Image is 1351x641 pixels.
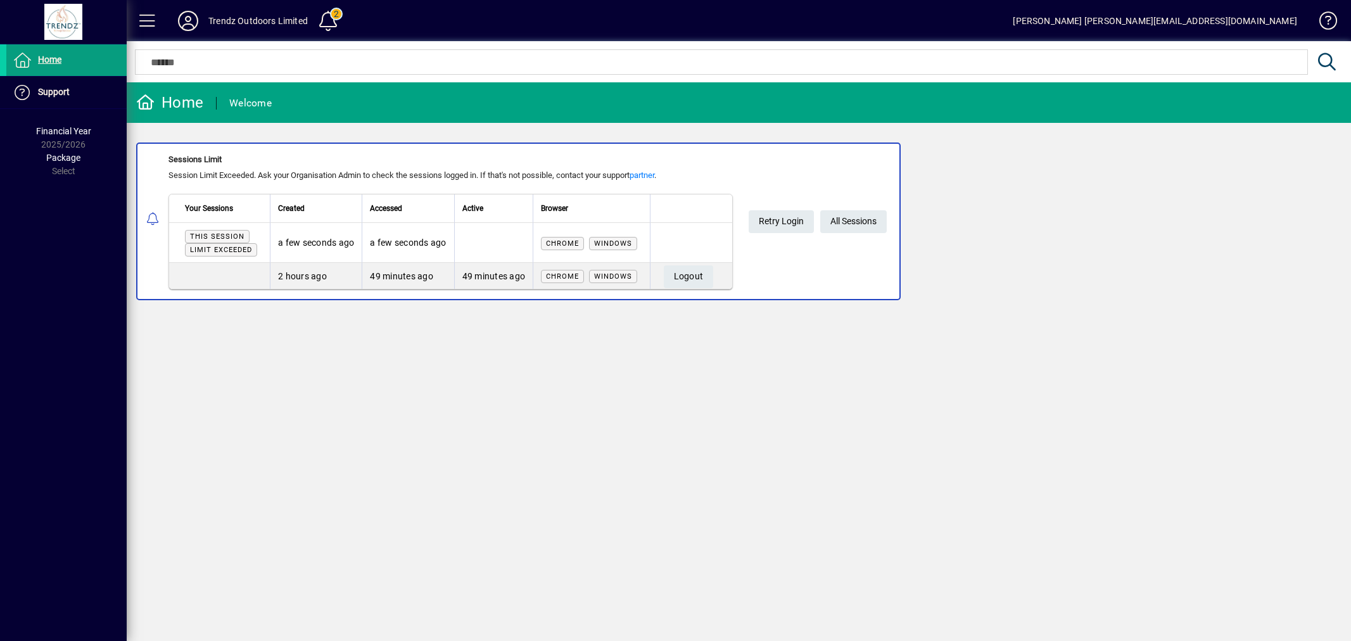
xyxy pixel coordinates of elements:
[749,210,814,233] button: Retry Login
[190,232,244,241] span: This session
[46,153,80,163] span: Package
[830,211,877,232] span: All Sessions
[454,263,533,289] td: 49 minutes ago
[136,92,203,113] div: Home
[594,272,632,281] span: Windows
[541,201,568,215] span: Browser
[820,210,887,233] a: All Sessions
[127,143,1351,300] app-alert-notification-menu-item: Sessions Limit
[759,211,804,232] span: Retry Login
[630,170,654,180] a: partner
[546,239,579,248] span: Chrome
[674,266,704,287] span: Logout
[362,263,454,289] td: 49 minutes ago
[270,223,362,263] td: a few seconds ago
[190,246,252,254] span: Limit exceeded
[370,201,402,215] span: Accessed
[185,201,233,215] span: Your Sessions
[168,10,208,32] button: Profile
[462,201,483,215] span: Active
[270,263,362,289] td: 2 hours ago
[362,223,454,263] td: a few seconds ago
[594,239,632,248] span: Windows
[546,272,579,281] span: Chrome
[38,54,61,65] span: Home
[38,87,70,97] span: Support
[229,93,272,113] div: Welcome
[664,265,714,288] button: Logout
[1310,3,1335,44] a: Knowledge Base
[36,126,91,136] span: Financial Year
[208,11,308,31] div: Trendz Outdoors Limited
[168,153,733,166] div: Sessions Limit
[1013,11,1297,31] div: [PERSON_NAME] [PERSON_NAME][EMAIL_ADDRESS][DOMAIN_NAME]
[278,201,305,215] span: Created
[6,77,127,108] a: Support
[168,169,733,182] div: Session Limit Exceeded. Ask your Organisation Admin to check the sessions logged in. If that's no...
